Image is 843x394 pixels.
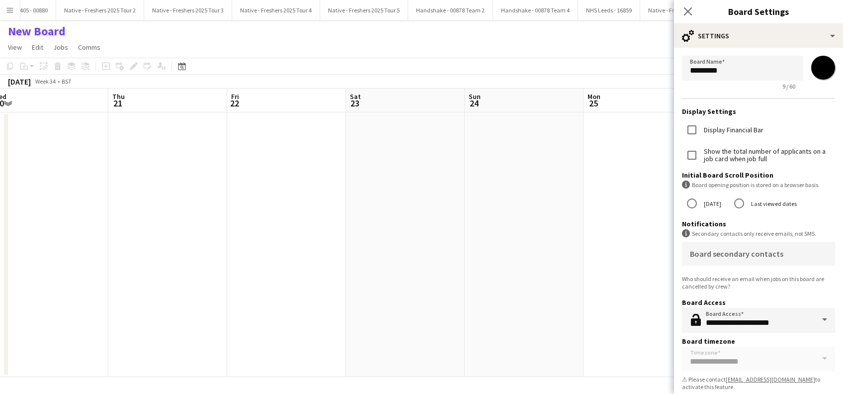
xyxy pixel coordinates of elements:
[682,229,835,238] div: Secondary contacts only receive emails, not SMS.
[74,41,104,54] a: Comms
[112,92,125,101] span: Thu
[467,98,481,109] span: 24
[702,126,763,134] label: Display Financial Bar
[682,337,835,346] h3: Board timezone
[682,376,835,391] div: ⚠ Please contact to activate this feature
[674,5,843,18] h3: Board Settings
[232,0,320,20] button: Native - Freshers 2025 Tour 4
[640,0,728,20] button: Native - Freshers 2025 Tour 8
[28,41,47,54] a: Edit
[682,181,835,189] div: Board opening position is stored on a browser basis.
[33,78,58,85] span: Week 34
[682,275,835,290] div: Who should receive an email when jobs on this board are cancelled by crew?
[682,107,835,116] h3: Display Settings
[702,196,721,211] label: [DATE]
[493,0,578,20] button: Handshake - 00878 Team 4
[774,83,803,90] span: 9 / 60
[144,0,232,20] button: Native - Freshers 2025 Tour 3
[8,43,22,52] span: View
[56,0,144,20] button: Native - Freshers 2025 Tour 2
[49,41,72,54] a: Jobs
[320,0,408,20] button: Native - Freshers 2025 Tour 5
[674,24,843,48] div: Settings
[690,249,783,259] mat-label: Board secondary contacts
[578,0,640,20] button: NHS Leeds - 16859
[348,98,361,109] span: 23
[350,92,361,101] span: Sat
[8,77,31,87] div: [DATE]
[111,98,125,109] span: 21
[749,196,797,211] label: Last viewed dates
[32,43,43,52] span: Edit
[682,171,835,180] h3: Initial Board Scroll Position
[4,41,26,54] a: View
[682,219,835,228] h3: Notifications
[62,78,72,85] div: BST
[586,98,600,109] span: 25
[702,148,835,163] label: Show the total number of applicants on a job card when job full
[231,92,239,101] span: Fri
[230,98,239,109] span: 22
[469,92,481,101] span: Sun
[8,24,66,39] h1: New Board
[682,298,835,307] h3: Board Access
[726,376,815,383] a: [EMAIL_ADDRESS][DOMAIN_NAME]
[408,0,493,20] button: Handshake - 00878 Team 2
[53,43,68,52] span: Jobs
[588,92,600,101] span: Mon
[78,43,100,52] span: Comms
